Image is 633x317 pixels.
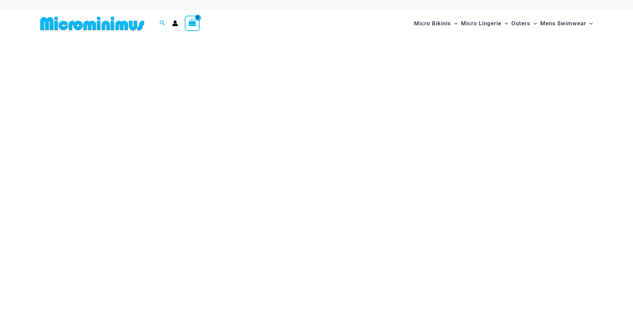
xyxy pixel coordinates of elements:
[530,15,537,32] span: Menu Toggle
[172,20,178,26] a: Account icon link
[159,19,165,28] a: Search icon link
[451,15,458,32] span: Menu Toggle
[38,16,147,31] img: MM SHOP LOGO FLAT
[414,15,451,32] span: Micro Bikinis
[540,15,586,32] span: Mens Swimwear
[411,12,596,35] nav: Site Navigation
[501,15,508,32] span: Menu Toggle
[461,15,501,32] span: Micro Lingerie
[412,13,459,34] a: Micro BikinisMenu ToggleMenu Toggle
[185,16,200,31] a: View Shopping Cart, empty
[539,13,594,34] a: Mens SwimwearMenu ToggleMenu Toggle
[459,13,510,34] a: Micro LingerieMenu ToggleMenu Toggle
[510,13,539,34] a: OutersMenu ToggleMenu Toggle
[586,15,593,32] span: Menu Toggle
[511,15,530,32] span: Outers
